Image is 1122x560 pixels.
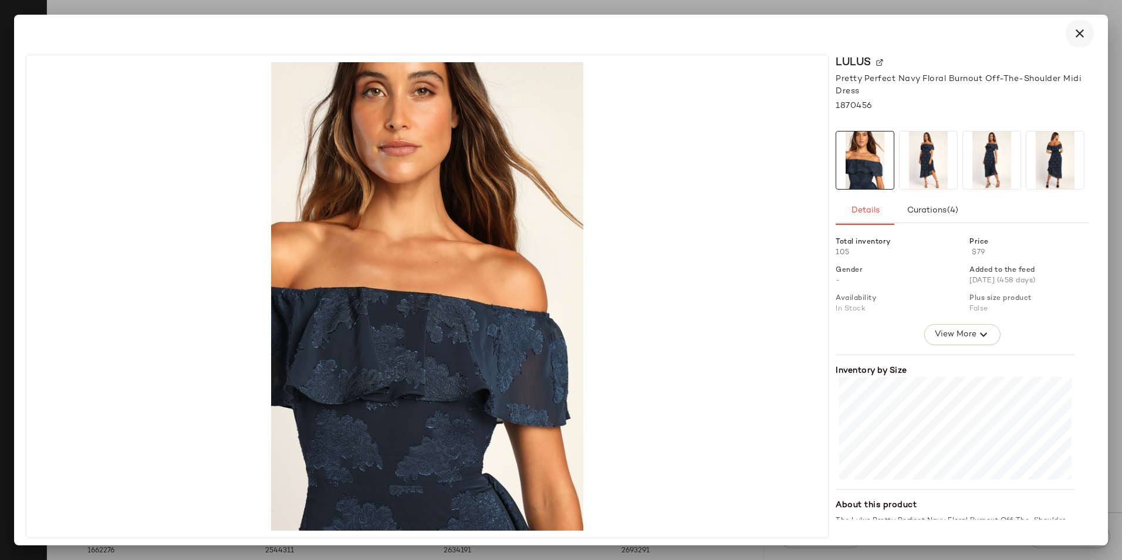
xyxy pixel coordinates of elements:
span: Curations [907,206,959,215]
img: 9233961_1870456.jpg [33,62,821,531]
span: Details [850,206,879,215]
button: View More [924,324,1001,345]
span: (4) [947,206,958,215]
div: About this product [836,499,1075,511]
span: View More [934,328,976,342]
div: Inventory by Size [836,365,1075,377]
span: Lulus [836,55,871,70]
span: Pretty Perfect Navy Floral Burnout Off-The-Shoulder Midi Dress [836,73,1089,97]
img: svg%3e [876,59,883,66]
img: 9233941_1870456.jpg [900,131,957,189]
img: 9233961_1870456.jpg [836,131,894,189]
span: 1870456 [836,100,873,112]
img: 9233921_1870456.jpg [963,131,1020,189]
img: 9233981_1870456.jpg [1026,131,1084,189]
